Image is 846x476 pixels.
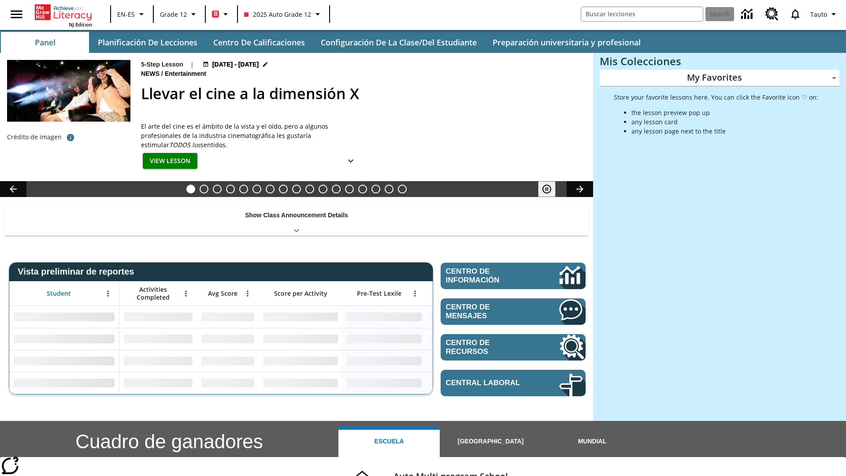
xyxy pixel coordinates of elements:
[446,338,533,356] span: Centro de recursos
[119,350,197,372] div: No Data,
[160,10,187,19] span: Grade 12
[156,6,202,22] button: Grado: Grade 12, Elige un grado
[35,3,92,28] div: Portada
[446,267,529,285] span: Centro de información
[197,306,259,328] div: No Data,
[600,55,839,67] h3: Mis Colecciones
[426,328,510,350] div: No Data,
[141,82,583,105] h2: Llevar el cine a la dimensión X
[441,298,586,325] a: Centro de mensajes
[18,267,138,277] span: Vista preliminar de reportes
[124,286,182,301] span: Activities Completed
[538,181,564,197] div: Pausar
[252,185,261,193] button: Slide 6 The Last Homesteaders
[446,379,533,387] span: Central laboral
[274,290,327,297] span: Score per Activity
[165,69,208,79] span: Entertainment
[398,185,407,193] button: Slide 17 El equilibrio de la Constitución
[206,32,312,53] button: Centro de calificaciones
[426,350,510,372] div: No Data,
[567,181,593,197] button: Carrusel de lecciones, seguir
[114,6,150,22] button: Language: EN-ES, Selecciona un idioma
[305,185,314,193] button: Slide 10 The Invasion of the Free CD
[241,287,254,300] button: Abrir menú
[342,153,360,169] button: Ver más
[186,185,195,193] button: Slide 1 Llevar el cine a la dimensión X
[760,2,784,26] a: Centro de recursos, Se abrirá en una pestaña nueva.
[245,211,348,220] p: Show Class Announcement Details
[208,6,234,22] button: Boost El color de la clase es rojo. Cambiar el color de la clase.
[292,185,301,193] button: Slide 9 Fashion Forward in Ancient Rome
[807,6,842,22] button: Perfil/Configuración
[213,185,222,193] button: Slide 3 Animal Partners
[446,303,533,320] span: Centro de mensajes
[600,70,839,86] div: My Favorites
[486,32,648,53] button: Preparación universitaria y profesional
[810,10,827,19] span: Tauto
[169,141,200,149] em: TODOS los
[440,426,541,457] button: [GEOGRAPHIC_DATA]
[4,205,589,236] div: Show Class Announcement Details
[631,126,818,136] li: any lesson page next to the title
[426,306,510,328] div: No Data,
[7,133,62,141] p: Crédito de imagen
[408,287,422,300] button: Abrir menú
[161,70,163,77] span: /
[201,60,271,69] button: Aug 18 - Aug 24 Elegir fechas
[197,372,259,394] div: No Data,
[143,153,197,169] button: View Lesson
[91,32,204,53] button: Planificación de lecciones
[357,290,401,297] span: Pre-Test Lexile
[197,328,259,350] div: No Data,
[371,185,380,193] button: Slide 15 ¡Hurra por el Día de la Constitución!
[244,10,311,19] span: 2025 Auto Grade 12
[1,32,89,53] button: Panel
[736,2,760,26] a: Centro de información
[212,60,259,69] span: [DATE] - [DATE]
[319,185,327,193] button: Slide 11 Mixed Practice: Citing Evidence
[101,287,115,300] button: Abrir menú
[266,185,275,193] button: Slide 7 Solar Power to the People
[119,328,197,350] div: No Data,
[338,426,440,457] button: Escuela
[332,185,341,193] button: Slide 12 Pre-release lesson
[69,21,92,28] span: NJ Edition
[197,350,259,372] div: No Data,
[542,426,643,457] button: Mundial
[314,32,484,53] button: Configuración de la clase/del estudiante
[441,370,586,396] a: Central laboral
[47,290,71,297] span: Student
[190,60,194,69] span: |
[141,60,183,69] p: 5-Step Lesson
[179,287,193,300] button: Abrir menú
[119,306,197,328] div: No Data,
[358,185,367,193] button: Slide 14 Between Two Worlds
[279,185,288,193] button: Slide 8 Attack of the Terrifying Tomatoes
[538,181,556,197] button: Pausar
[214,8,218,19] span: B
[117,10,135,19] span: EN-ES
[345,185,354,193] button: Slide 13 Career Lesson
[200,185,208,193] button: Slide 2 Día del Trabajo
[4,1,30,27] button: Abrir el menú lateral
[426,372,510,394] div: No Data,
[631,108,818,117] li: the lesson preview pop up
[581,7,703,21] input: search field
[141,69,161,79] span: News
[7,60,130,122] img: El panel situado frente a los asientos rocía con agua nebulizada al feliz público en un cine equi...
[441,263,586,289] a: Centro de información
[119,372,197,394] div: No Data,
[239,185,248,193] button: Slide 5 ¡Fuera! ¡Es privado!
[141,122,361,149] p: El arte del cine es el ámbito de la vista y el oído, pero a algunos profesionales de la industria...
[208,290,237,297] span: Avg Score
[631,117,818,126] li: any lesson card
[62,130,79,145] button: Crédito de foto: The Asahi Shimbun vía Getty Images
[614,93,818,102] p: Store your favorite lessons here. You can click the Favorite icon ♡ on:
[35,4,92,21] a: Portada
[441,334,586,361] a: Centro de recursos, Se abrirá en una pestaña nueva.
[241,6,327,22] button: Class: 2025 Auto Grade 12, Selecciona una clase
[385,185,393,193] button: Slide 16 Point of View
[226,185,235,193] button: Slide 4 ¿Los autos del futuro?
[784,3,807,26] a: Notificaciones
